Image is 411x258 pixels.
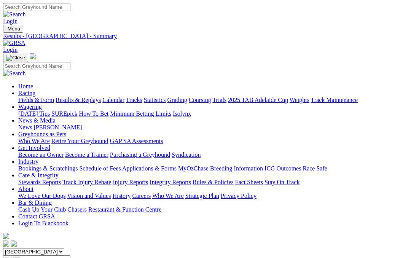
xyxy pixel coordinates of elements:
[3,70,26,77] img: Search
[126,97,142,103] a: Tracks
[67,193,111,199] a: Vision and Values
[150,179,191,185] a: Integrity Reports
[18,172,59,178] a: Care & Integrity
[144,97,166,103] a: Statistics
[62,179,111,185] a: Track Injury Rebate
[18,179,408,186] div: Care & Integrity
[79,110,109,117] a: How To Bet
[6,55,25,61] img: Close
[56,97,101,103] a: Results & Replays
[178,165,209,172] a: MyOzChase
[67,206,161,213] a: Chasers Restaurant & Function Centre
[18,213,55,220] a: Contact GRSA
[18,138,50,144] a: Who We Are
[18,193,408,199] div: About
[3,18,18,24] a: Login
[235,179,263,185] a: Fact Sheets
[18,97,408,104] div: Racing
[185,193,219,199] a: Strategic Plan
[172,151,201,158] a: Syndication
[18,158,38,165] a: Industry
[110,110,171,117] a: Minimum Betting Limits
[311,97,358,103] a: Track Maintenance
[8,26,20,32] span: Menu
[3,33,408,40] a: Results - [GEOGRAPHIC_DATA] - Summary
[18,124,32,131] a: News
[3,3,70,11] input: Search
[3,40,25,46] img: GRSA
[18,165,408,172] div: Industry
[18,199,52,206] a: Bar & Dining
[11,240,17,247] img: twitter.svg
[110,138,163,144] a: GAP SA Assessments
[193,179,234,185] a: Rules & Policies
[189,97,211,103] a: Coursing
[18,186,33,192] a: About
[18,206,66,213] a: Cash Up Your Club
[18,124,408,131] div: News & Media
[18,151,64,158] a: Become an Owner
[3,240,9,247] img: facebook.svg
[18,151,408,158] div: Get Involved
[18,83,33,89] a: Home
[18,145,50,151] a: Get Involved
[18,110,408,117] div: Wagering
[173,110,191,117] a: Isolynx
[264,179,299,185] a: Stay On Track
[3,54,28,62] button: Toggle navigation
[221,193,256,199] a: Privacy Policy
[18,104,42,110] a: Wagering
[18,90,35,96] a: Racing
[18,193,65,199] a: We Love Our Dogs
[212,97,226,103] a: Trials
[65,151,108,158] a: Become a Trainer
[303,165,327,172] a: Race Safe
[51,138,108,144] a: Retire Your Greyhound
[102,97,124,103] a: Calendar
[18,165,78,172] a: Bookings & Scratchings
[3,233,9,239] img: logo-grsa-white.png
[18,110,50,117] a: [DATE] Tips
[18,220,68,226] a: Login To Blackbook
[110,151,170,158] a: Purchasing a Greyhound
[18,206,408,213] div: Bar & Dining
[264,165,301,172] a: ICG Outcomes
[18,131,66,137] a: Greyhounds as Pets
[79,165,121,172] a: Schedule of Fees
[3,46,18,53] a: Login
[290,97,309,103] a: Weights
[18,117,56,124] a: News & Media
[113,179,148,185] a: Injury Reports
[167,97,187,103] a: Grading
[33,124,82,131] a: [PERSON_NAME]
[3,25,23,33] button: Toggle navigation
[18,138,408,145] div: Greyhounds as Pets
[30,53,36,59] img: logo-grsa-white.png
[132,193,151,199] a: Careers
[51,110,77,117] a: SUREpick
[122,165,177,172] a: Applications & Forms
[152,193,184,199] a: Who We Are
[210,165,263,172] a: Breeding Information
[3,11,26,18] img: Search
[18,97,54,103] a: Fields & Form
[112,193,131,199] a: History
[3,62,70,70] input: Search
[18,179,61,185] a: Stewards Reports
[228,97,288,103] a: 2025 TAB Adelaide Cup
